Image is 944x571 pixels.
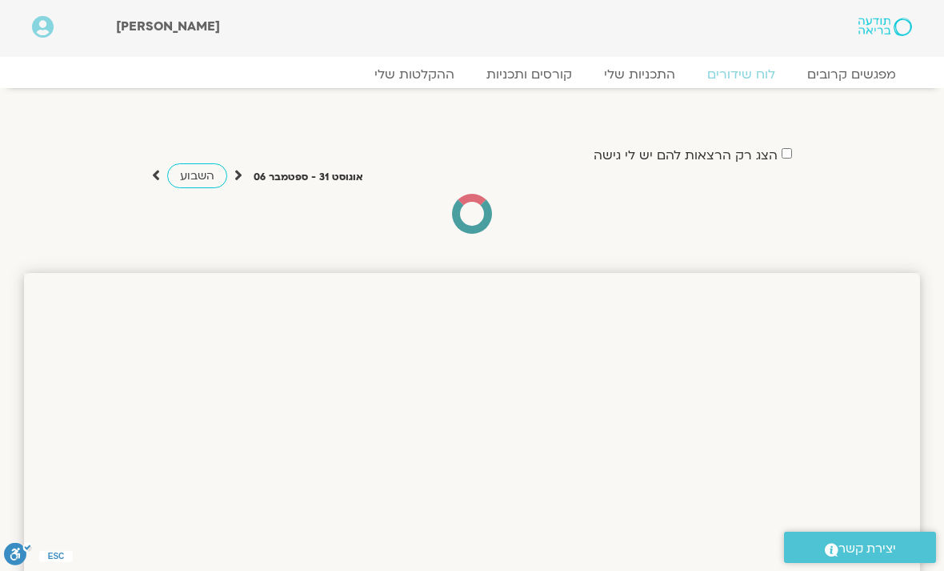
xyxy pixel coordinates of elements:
[32,66,912,82] nav: Menu
[116,18,220,35] span: [PERSON_NAME]
[791,66,912,82] a: מפגשים קרובים
[470,66,588,82] a: קורסים ותכניות
[594,148,778,163] label: הצג רק הרצאות להם יש לי גישה
[180,168,214,183] span: השבוע
[784,532,936,563] a: יצירת קשר
[588,66,691,82] a: התכניות שלי
[358,66,470,82] a: ההקלטות שלי
[691,66,791,82] a: לוח שידורים
[254,169,363,186] p: אוגוסט 31 - ספטמבר 06
[167,163,227,188] a: השבוע
[838,538,896,560] span: יצירת קשר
